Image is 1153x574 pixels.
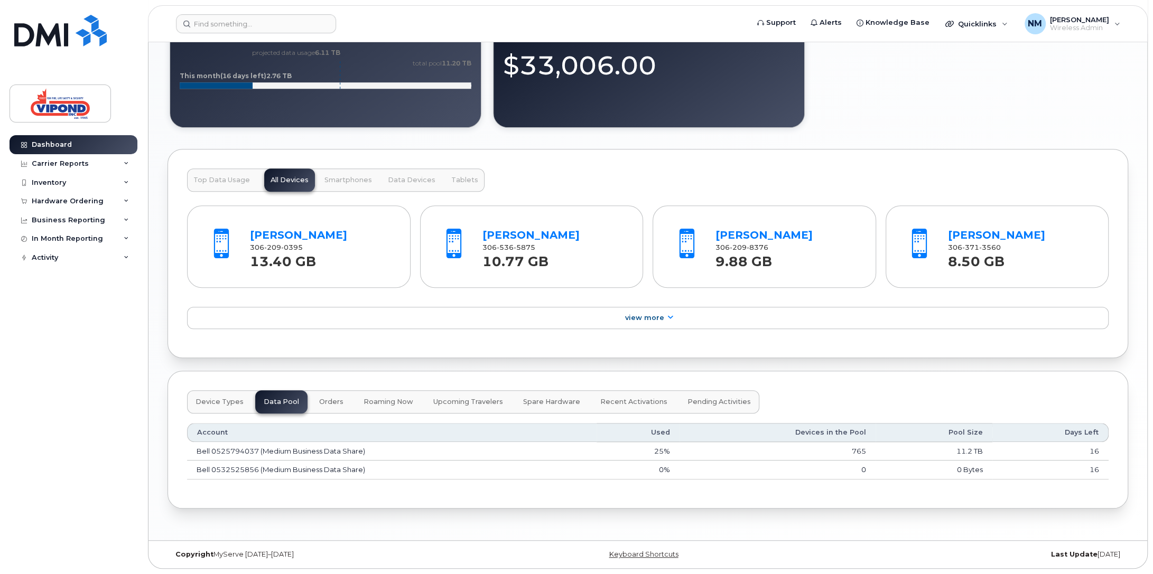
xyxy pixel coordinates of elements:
span: 371 [962,243,979,251]
span: Quicklinks [958,20,997,28]
span: Upcoming Travelers [433,398,503,406]
span: 209 [264,243,281,251]
th: Used [597,423,680,442]
div: Quicklinks [938,13,1015,34]
input: Find something... [176,14,336,33]
a: View More [187,307,1109,329]
button: Smartphones [318,168,378,192]
td: 16 [992,442,1109,461]
strong: Last Update [1051,550,1098,558]
strong: 13.40 GB [250,248,316,269]
span: Smartphones [324,176,372,184]
tspan: 6.11 TB [315,49,340,57]
span: Knowledge Base [866,17,929,28]
td: Bell 0525794037 (Medium Business Data Share) [187,442,597,461]
div: MyServe [DATE]–[DATE] [168,550,488,559]
span: 5875 [514,243,535,251]
button: Top Data Usage [187,168,256,192]
td: 0% [597,460,680,479]
span: 209 [730,243,747,251]
a: Knowledge Base [849,12,937,33]
span: Recent Activations [600,398,667,406]
span: Alerts [820,17,842,28]
strong: 10.77 GB [482,248,548,269]
td: 765 [680,442,876,461]
td: Bell 0532525856 (Medium Business Data Share) [187,460,597,479]
td: 16 [992,460,1109,479]
div: $33,006.00 [503,37,795,83]
td: 0 Bytes [876,460,992,479]
a: [PERSON_NAME] [482,229,580,241]
button: Tablets [445,168,485,192]
a: [PERSON_NAME] [948,229,1045,241]
span: Support [766,17,796,28]
a: Support [750,12,803,33]
span: 8376 [747,243,768,251]
span: Pending Activities [687,398,751,406]
div: [DATE] [808,550,1128,559]
td: 11.2 TB [876,442,992,461]
text: projected data usage [252,49,340,57]
strong: 8.50 GB [948,248,1005,269]
button: Data Devices [382,168,442,192]
span: Tablets [451,176,478,184]
td: 25% [597,442,680,461]
div: Neil Mallette [1017,13,1128,34]
tspan: 11.20 TB [442,59,471,67]
span: 306 [482,243,535,251]
th: Days Left [992,423,1109,442]
tspan: (16 days left) [220,72,266,80]
span: Data Devices [388,176,435,184]
a: Alerts [803,12,849,33]
th: Devices in the Pool [680,423,876,442]
span: [PERSON_NAME] [1050,15,1109,24]
tspan: This month [180,72,220,80]
span: Orders [319,398,343,406]
span: 306 [948,243,1001,251]
td: 0 [680,460,876,479]
a: [PERSON_NAME] [715,229,813,241]
span: Spare Hardware [523,398,580,406]
span: 306 [250,243,303,251]
strong: 9.88 GB [715,248,772,269]
th: Pool Size [876,423,992,442]
span: Top Data Usage [193,176,250,184]
th: Account [187,423,597,442]
span: Wireless Admin [1050,24,1109,32]
span: 0395 [281,243,303,251]
span: Roaming Now [364,398,413,406]
span: View More [625,314,664,322]
span: Device Types [196,398,244,406]
a: Keyboard Shortcuts [609,550,678,558]
span: 306 [715,243,768,251]
span: 536 [497,243,514,251]
text: total pool [412,59,471,67]
a: [PERSON_NAME] [250,229,347,241]
tspan: 2.76 TB [266,72,292,80]
strong: Copyright [175,550,213,558]
span: 3560 [979,243,1001,251]
span: NM [1028,17,1042,30]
